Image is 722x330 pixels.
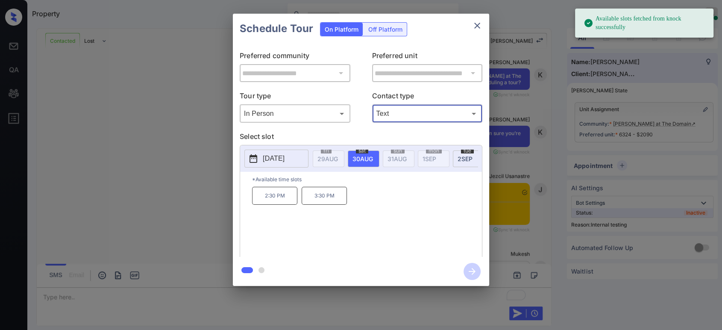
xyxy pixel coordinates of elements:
[244,150,308,168] button: [DATE]
[372,91,483,104] p: Contact type
[458,155,473,162] span: 2 SEP
[364,23,407,36] div: Off Platform
[240,91,350,104] p: Tour type
[240,131,482,145] p: Select slot
[242,106,348,121] div: In Person
[320,23,363,36] div: On Platform
[458,260,486,283] button: btn-next
[374,106,481,121] div: Text
[356,148,368,153] span: sat
[372,50,483,64] p: Preferred unit
[252,172,482,187] p: *Available time slots
[302,187,347,205] p: 3:30 PM
[348,150,379,167] div: date-select
[352,155,373,162] span: 30 AUG
[453,150,484,167] div: date-select
[584,11,707,35] div: Available slots fetched from knock successfully
[252,187,297,205] p: 2:30 PM
[263,153,285,164] p: [DATE]
[461,148,474,153] span: tue
[233,14,320,44] h2: Schedule Tour
[240,50,350,64] p: Preferred community
[469,17,486,34] button: close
